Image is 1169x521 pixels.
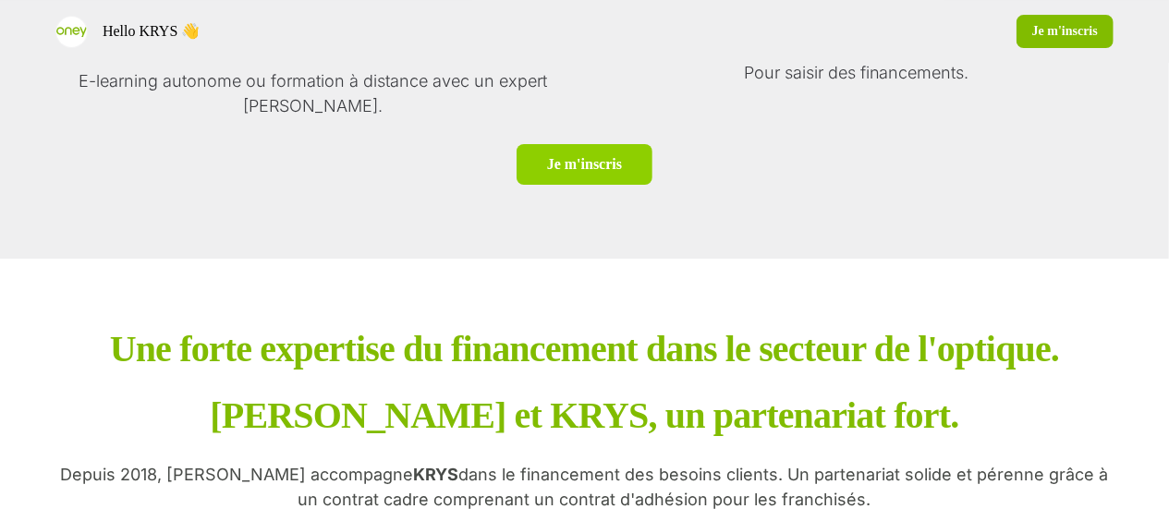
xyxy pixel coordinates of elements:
[55,462,1114,512] p: Depuis 2018, [PERSON_NAME] accompagne dans le financement des besoins clients. Un partenariat sol...
[744,60,969,85] p: Pour saisir des financements.
[517,144,652,185] a: Je m'inscris
[1017,15,1114,48] a: Je m'inscris
[103,20,200,42] p: Hello KRYS 👋
[55,68,570,118] p: E-learning autonome ou formation à distance avec un expert [PERSON_NAME].
[414,465,459,484] strong: KRYS
[110,333,1060,432] p: Une forte expertise du financement dans le secteur de l'optique. [PERSON_NAME] et KRYS, un parten...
